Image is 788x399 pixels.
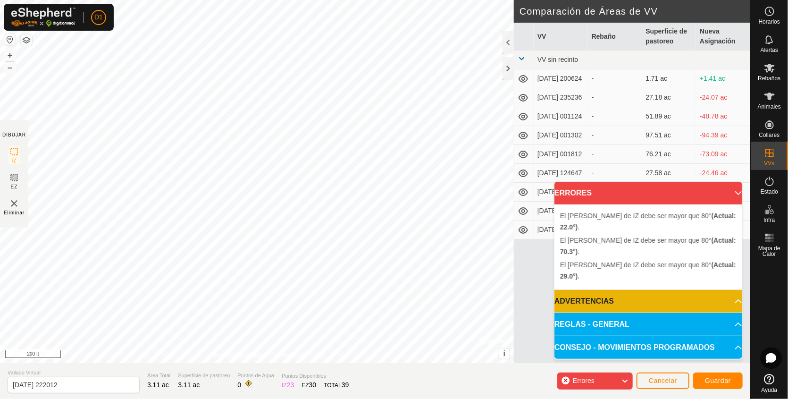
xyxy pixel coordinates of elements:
[642,145,696,164] td: 76.21 ac
[8,369,140,377] span: Vallado Virtual
[503,349,505,357] span: i
[4,62,16,73] button: –
[21,34,32,46] button: Capas del Mapa
[696,126,750,145] td: -94.39 ac
[592,74,638,84] div: -
[642,23,696,51] th: Superficie de pastoreo
[696,69,750,88] td: +1.41 ac
[637,373,689,389] button: Cancelar
[696,145,750,164] td: -73.09 ac
[4,34,16,45] button: Restablecer Mapa
[534,145,588,164] td: [DATE] 001812
[753,246,786,257] span: Mapa de Calor
[534,164,588,183] td: [DATE] 124647
[592,168,638,178] div: -
[282,372,349,380] span: Puntos Disponibles
[309,381,317,389] span: 30
[4,50,16,61] button: +
[147,372,170,380] span: Área Total
[11,8,75,27] img: Logo Gallagher
[588,23,642,51] th: Rebaño
[324,380,349,390] div: TOTAL
[554,296,614,307] span: ADVERTENCIAS
[2,131,26,138] div: DIBUJAR
[762,387,778,393] span: Ayuda
[696,107,750,126] td: -48.78 ac
[4,209,25,216] span: Eliminar
[534,107,588,126] td: [DATE] 001124
[642,88,696,107] td: 27.18 ac
[642,107,696,126] td: 51.89 ac
[94,12,103,22] span: D1
[534,69,588,88] td: [DATE] 200624
[761,47,778,53] span: Alertas
[147,381,169,389] span: 3.11 ac
[554,313,742,336] p-accordion-header: REGLAS - GENERAL
[554,319,629,330] span: REGLAS - GENERAL
[554,336,742,359] p-accordion-header: CONSEJO - MOVIMIENTOS PROGRAMADOS
[764,161,774,166] span: VVs
[642,126,696,145] td: 97.51 ac
[693,373,743,389] button: Guardar
[592,130,638,140] div: -
[554,204,742,289] p-accordion-content: ERRORES
[560,261,736,280] span: El [PERSON_NAME] de IZ debe ser mayor que 80° .
[237,381,241,389] span: 0
[763,217,775,223] span: Infra
[642,69,696,88] td: 1.71 ac
[696,164,750,183] td: -24.46 ac
[534,126,588,145] td: [DATE] 001302
[696,88,750,107] td: -24.07 ac
[573,377,595,384] span: Errores
[554,342,715,353] span: CONSEJO - MOVIMIENTOS PROGRAMADOS
[237,372,274,380] span: Puntos de Agua
[534,23,588,51] th: VV
[554,187,592,199] span: ERRORES
[759,19,780,25] span: Horarios
[560,212,736,231] span: El [PERSON_NAME] de IZ debe ser mayor que 80° .
[499,348,510,359] button: i
[8,198,20,209] img: VV
[592,111,638,121] div: -
[537,56,578,63] span: VV sin recinto
[274,351,306,359] a: Contáctenos
[751,370,788,397] a: Ayuda
[554,182,742,204] p-accordion-header: ERRORES
[705,377,731,384] span: Guardar
[287,381,294,389] span: 23
[178,381,200,389] span: 3.11 ac
[761,189,778,195] span: Estado
[12,157,17,164] span: IZ
[758,76,780,81] span: Rebaños
[758,104,781,110] span: Animales
[649,377,677,384] span: Cancelar
[520,6,750,17] h2: Comparación de Áreas de VV
[560,237,736,255] span: El [PERSON_NAME] de IZ debe ser mayor que 80° .
[554,290,742,313] p-accordion-header: ADVERTENCIAS
[208,351,262,359] a: Política de Privacidad
[178,372,230,380] span: Superficie de pastoreo
[642,164,696,183] td: 27.58 ac
[592,149,638,159] div: -
[534,88,588,107] td: [DATE] 235236
[11,183,18,190] span: EZ
[534,221,588,239] td: [DATE] 121233
[534,183,588,202] td: [DATE] 224018
[302,380,316,390] div: EZ
[282,380,294,390] div: IZ
[592,93,638,102] div: -
[534,202,588,221] td: [DATE] 001115
[696,23,750,51] th: Nueva Asignación
[759,132,780,138] span: Collares
[342,381,349,389] span: 39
